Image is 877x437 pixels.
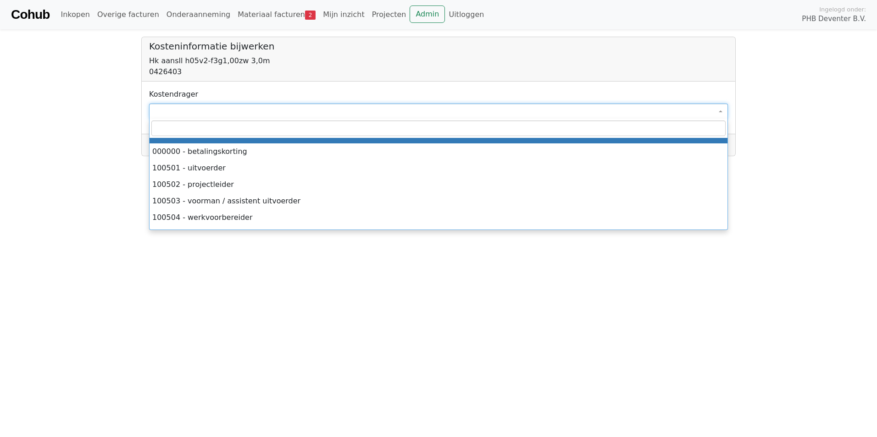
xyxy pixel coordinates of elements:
[11,4,50,26] a: Cohub
[94,5,163,24] a: Overige facturen
[149,41,728,52] h5: Kosteninformatie bijwerken
[150,143,727,160] li: 000000 - betalingskorting
[802,14,866,24] span: PHB Deventer B.V.
[149,66,728,77] div: 0426403
[368,5,410,24] a: Projecten
[149,55,728,66] div: Hk aansll h05v2-f3g1,00zw 3,0m
[150,176,727,193] li: 100502 - projectleider
[149,89,198,100] label: Kostendrager
[150,193,727,209] li: 100503 - voorman / assistent uitvoerder
[150,160,727,176] li: 100501 - uitvoerder
[150,226,727,242] li: 100505 - materieelman
[445,5,488,24] a: Uitloggen
[234,5,319,24] a: Materiaal facturen2
[305,11,316,20] span: 2
[319,5,368,24] a: Mijn inzicht
[57,5,93,24] a: Inkopen
[150,209,727,226] li: 100504 - werkvoorbereider
[163,5,234,24] a: Onderaanneming
[410,5,445,23] a: Admin
[819,5,866,14] span: Ingelogd onder:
